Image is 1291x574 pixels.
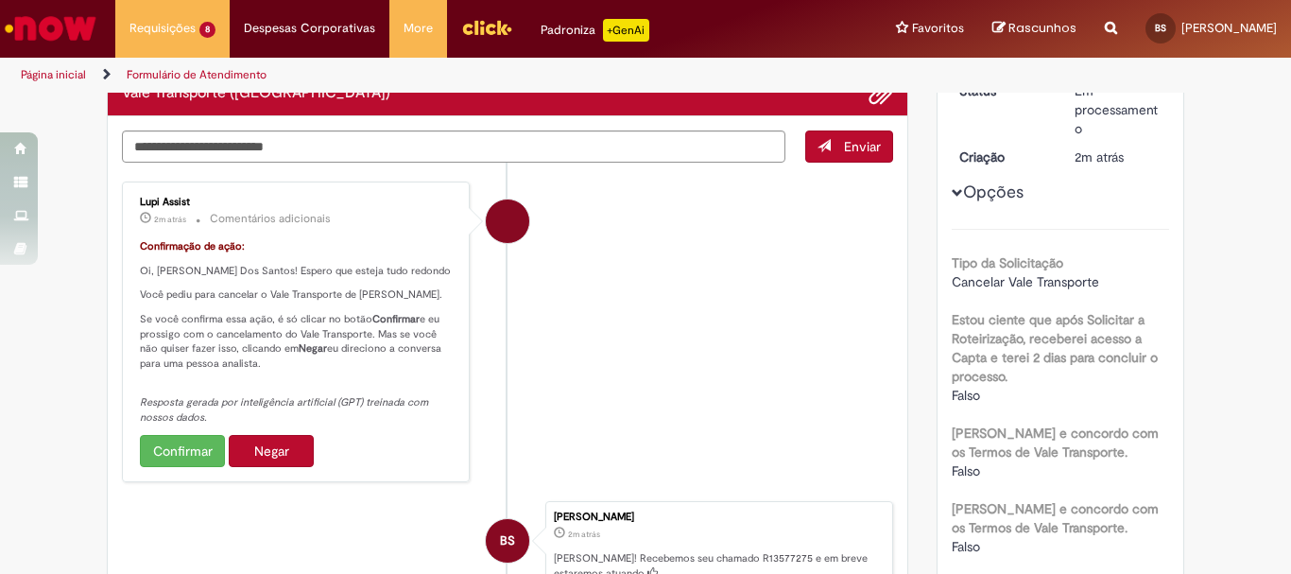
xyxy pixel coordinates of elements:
a: Rascunhos [992,20,1076,38]
span: Enviar [844,138,881,155]
button: Confirmar [140,435,225,467]
a: Página inicial [21,67,86,82]
b: Tipo da Solicitação [952,254,1063,271]
div: 29/09/2025 14:29:20 [1075,148,1162,166]
span: BS [1155,22,1166,34]
span: Rascunhos [1008,19,1076,37]
textarea: Digite sua mensagem aqui... [122,130,785,163]
p: +GenAi [603,19,649,42]
p: Se você confirma essa ação, é só clicar no botão e eu prossigo com o cancelamento do Vale Transpo... [140,312,455,372]
p: Você pediu para cancelar o Vale Transporte de [PERSON_NAME]. [140,287,455,303]
button: Enviar [805,130,893,163]
span: Favoritos [912,19,964,38]
img: click_logo_yellow_360x200.png [461,13,512,42]
span: Falso [952,387,980,404]
button: Adicionar anexos [869,81,893,106]
strong: Negar [299,341,327,356]
span: Requisições [129,19,196,38]
span: More [404,19,433,38]
time: 29/09/2025 14:29:29 [154,214,186,225]
div: Padroniza [541,19,649,42]
b: [PERSON_NAME] e concordo com os Termos de Vale Transporte. [952,425,1159,461]
a: Formulário de Atendimento [127,67,267,82]
span: 8 [199,22,215,38]
font: Confirmação de ação: [140,239,245,253]
div: Lupi Assist [140,197,455,208]
small: Comentários adicionais [210,211,331,227]
b: [PERSON_NAME] e concordo com os Termos de Vale Transporte. [952,500,1159,536]
div: Bruna Morais Dos Santos [486,519,529,563]
span: 2m atrás [1075,148,1124,165]
b: Estou ciente que após Solicitar a Roteirização, receberei acesso a Capta e terei 2 dias para conc... [952,311,1158,385]
div: Em processamento [1075,81,1162,138]
img: ServiceNow [2,9,99,47]
span: Falso [952,462,980,479]
h2: Vale Transporte (VT) Histórico de tíquete [122,85,390,102]
strong: Confirmar [372,312,420,326]
time: 29/09/2025 14:29:20 [568,529,600,540]
span: BS [500,518,515,564]
p: Oi, [PERSON_NAME] Dos Santos! Espero que esteja tudo redondo [140,264,455,279]
time: 29/09/2025 14:29:20 [1075,148,1124,165]
span: 2m atrás [154,214,186,225]
button: Negar [229,435,314,467]
dt: Criação [945,148,1061,166]
em: Resposta gerada por inteligência artificial (GPT) treinada com nossos dados. [140,395,431,425]
span: Falso [952,538,980,555]
span: Despesas Corporativas [244,19,375,38]
div: [PERSON_NAME] [554,512,883,523]
div: Lupi Assist [486,200,529,243]
ul: Trilhas de página [14,58,847,93]
span: 2m atrás [568,529,600,540]
span: [PERSON_NAME] [1181,20,1277,36]
span: Cancelar Vale Transporte [952,273,1099,290]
